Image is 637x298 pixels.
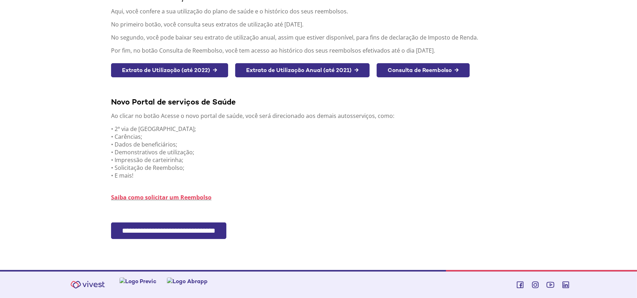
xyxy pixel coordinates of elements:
a: Consulta de Reembolso → [377,63,470,78]
p: Aqui, você confere a sua utilização do plano de saúde e o histórico dos seus reembolsos. [111,7,531,15]
a: Extrato de Utilização Anual (até 2021) → [235,63,370,78]
p: No segundo, você pode baixar seu extrato de utilização anual, assim que estiver disponível, para ... [111,34,531,41]
img: Imagem ANS-SIG [225,280,279,287]
section: <span lang="pt-BR" dir="ltr">FacPlanPortlet - SSO Fácil</span> [111,222,531,257]
img: Vivest [66,277,109,293]
p: No primeiro botão, você consulta seus extratos de utilização até [DATE]. [111,20,531,28]
img: Logo Previc [120,278,156,285]
a: Extrato de Utilização (até 2022) → [111,63,228,78]
img: Logo Abrapp [167,278,208,285]
p: Por fim, no botão Consulta de Reembolso, você tem acesso ao histórico dos seus reembolsos efetiva... [111,47,531,54]
div: Novo Portal de serviços de Saúde [111,97,531,107]
p: Ao clicar no botão Acesse o novo portal de saúde, você será direcionado aos demais autosserviços,... [111,112,531,120]
p: • 2ª via de [GEOGRAPHIC_DATA]; • Carências; • Dados de beneficiários; • Demonstrativos de utiliza... [111,125,531,179]
a: Saiba como solicitar um Reembolso [111,193,212,201]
